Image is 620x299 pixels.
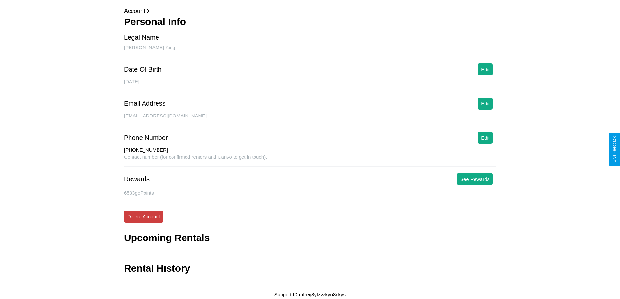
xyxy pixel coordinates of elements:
button: Edit [478,132,493,144]
h3: Personal Info [124,16,496,27]
div: Contact number (for confirmed renters and CarGo to get in touch). [124,154,496,167]
div: [PHONE_NUMBER] [124,147,496,154]
div: Date Of Birth [124,66,162,73]
h3: Rental History [124,263,190,274]
h3: Upcoming Rentals [124,232,210,243]
div: Email Address [124,100,166,107]
p: Support ID: mfreq8yfzvzkyo8nkys [274,290,346,299]
div: Legal Name [124,34,159,41]
button: See Rewards [457,173,493,185]
div: [EMAIL_ADDRESS][DOMAIN_NAME] [124,113,496,125]
div: [PERSON_NAME] King [124,45,496,57]
button: Edit [478,98,493,110]
div: Phone Number [124,134,168,142]
div: Rewards [124,175,150,183]
button: Delete Account [124,211,163,223]
div: Give Feedback [612,136,617,163]
button: Edit [478,63,493,75]
div: [DATE] [124,79,496,91]
p: 6533 goPoints [124,188,496,197]
p: Account [124,6,496,16]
